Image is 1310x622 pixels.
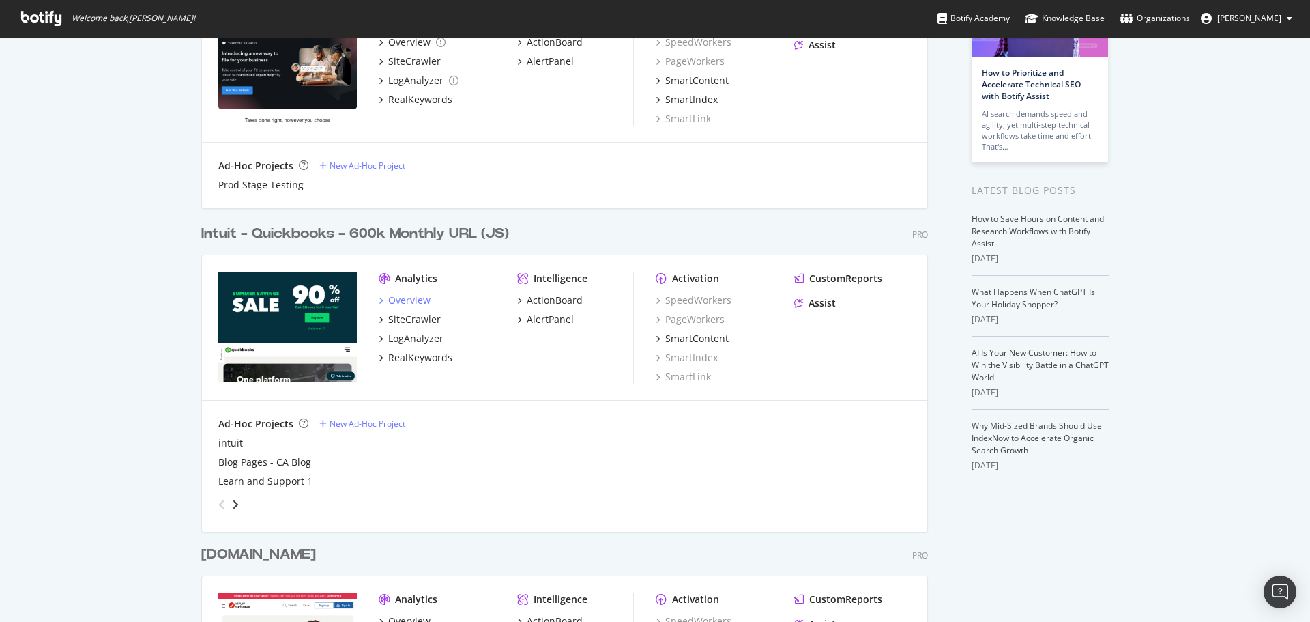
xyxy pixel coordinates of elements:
[794,272,882,285] a: CustomReports
[972,213,1104,249] a: How to Save Hours on Content and Research Workflows with Botify Assist
[794,38,836,52] a: Assist
[218,417,293,431] div: Ad-Hoc Projects
[656,93,718,107] a: SmartIndex
[218,455,311,469] a: Blog Pages - CA Blog
[912,550,928,561] div: Pro
[656,55,725,68] a: PageWorkers
[527,294,583,307] div: ActionBoard
[809,38,836,52] div: Assist
[388,313,441,326] div: SiteCrawler
[379,74,458,87] a: LogAnalyzer
[201,224,509,244] div: Intuit - Quickbooks - 600k Monthly URL (JS)
[379,313,441,326] a: SiteCrawler
[388,74,443,87] div: LogAnalyzer
[1120,12,1190,25] div: Organizations
[330,418,405,429] div: New Ad-Hoc Project
[218,436,243,450] a: intuit
[809,593,882,606] div: CustomReports
[972,386,1109,399] div: [DATE]
[656,351,718,365] a: SmartIndex
[656,36,731,49] a: SpeedWorkers
[972,253,1109,265] div: [DATE]
[201,545,321,565] a: [DOMAIN_NAME]
[665,332,729,345] div: SmartContent
[395,593,437,606] div: Analytics
[201,224,514,244] a: Intuit - Quickbooks - 600k Monthly URL (JS)
[656,294,731,307] a: SpeedWorkers
[213,494,231,515] div: angle-left
[517,36,583,49] a: ActionBoard
[395,272,437,285] div: Analytics
[379,55,441,68] a: SiteCrawler
[379,294,431,307] a: Overview
[379,36,446,49] a: Overview
[982,67,1081,102] a: How to Prioritize and Accelerate Technical SEO with Botify Assist
[517,313,574,326] a: AlertPanel
[379,332,443,345] a: LogAnalyzer
[912,229,928,240] div: Pro
[656,370,711,384] a: SmartLink
[218,272,357,382] img: quickbooks.intuit.com
[517,294,583,307] a: ActionBoard
[388,351,452,365] div: RealKeywords
[388,55,441,68] div: SiteCrawler
[794,296,836,310] a: Assist
[672,272,719,285] div: Activation
[937,12,1010,25] div: Botify Academy
[379,93,452,107] a: RealKeywords
[388,332,443,345] div: LogAnalyzer
[534,593,587,606] div: Intelligence
[72,13,195,24] span: Welcome back, [PERSON_NAME] !
[388,36,431,49] div: Overview
[388,93,452,107] div: RealKeywords
[534,272,587,285] div: Intelligence
[1264,576,1296,608] div: Open Intercom Messenger
[527,55,574,68] div: AlertPanel
[218,475,312,488] a: Learn and Support 1
[218,178,304,192] a: Prod Stage Testing
[319,160,405,171] a: New Ad-Hoc Project
[972,313,1109,326] div: [DATE]
[218,14,357,124] img: turbotax.intuit.ca
[330,160,405,171] div: New Ad-Hoc Project
[388,294,431,307] div: Overview
[379,351,452,365] a: RealKeywords
[656,74,729,87] a: SmartContent
[656,332,729,345] a: SmartContent
[527,313,574,326] div: AlertPanel
[972,420,1102,456] a: Why Mid-Sized Brands Should Use IndexNow to Accelerate Organic Search Growth
[201,545,316,565] div: [DOMAIN_NAME]
[665,74,729,87] div: SmartContent
[672,593,719,606] div: Activation
[809,272,882,285] div: CustomReports
[1025,12,1105,25] div: Knowledge Base
[218,159,293,173] div: Ad-Hoc Projects
[656,313,725,326] a: PageWorkers
[794,593,882,606] a: CustomReports
[319,418,405,429] a: New Ad-Hoc Project
[665,93,718,107] div: SmartIndex
[972,347,1109,383] a: AI Is Your New Customer: How to Win the Visibility Battle in a ChatGPT World
[809,296,836,310] div: Assist
[982,109,1098,152] div: AI search demands speed and agility, yet multi-step technical workflows take time and effort. Tha...
[1190,8,1303,29] button: [PERSON_NAME]
[972,286,1095,310] a: What Happens When ChatGPT Is Your Holiday Shopper?
[1217,12,1281,24] span: Bryson Meunier
[656,112,711,126] a: SmartLink
[231,498,240,511] div: angle-right
[517,55,574,68] a: AlertPanel
[972,460,1109,472] div: [DATE]
[527,36,583,49] div: ActionBoard
[972,183,1109,198] div: Latest Blog Posts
